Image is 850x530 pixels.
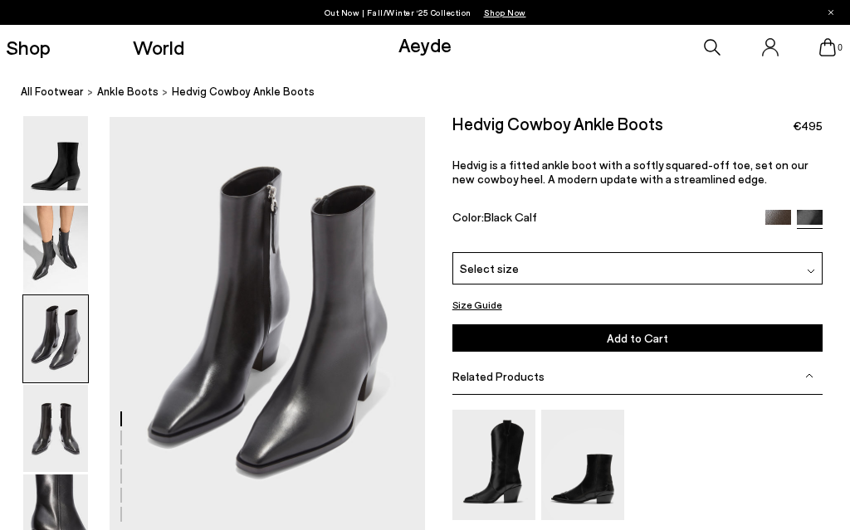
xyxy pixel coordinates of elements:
p: Out Now | Fall/Winter ‘25 Collection [325,4,526,21]
img: Hedvig Cowboy Ankle Boots - Image 1 [23,116,88,203]
span: Related Products [452,369,545,383]
span: Navigate to /collections/new-in [484,7,526,17]
a: Shop [6,37,51,57]
a: Aeyde [398,32,452,56]
h2: Hedvig Cowboy Ankle Boots [452,115,663,132]
span: 0 [836,43,844,52]
span: ankle boots [97,85,159,98]
img: Ariel Cowboy Boots [452,410,535,520]
div: Color: [452,210,754,229]
img: Hedvig Cowboy Ankle Boots - Image 2 [23,206,88,293]
button: Add to Cart [452,324,823,352]
a: ankle boots [97,83,159,100]
span: Hedvig Cowboy Ankle Boots [172,83,315,100]
a: 0 [819,38,836,56]
img: svg%3E [807,267,815,275]
img: Hester Ankle Boots [541,410,624,520]
nav: breadcrumb [21,70,850,115]
span: €495 [793,118,823,134]
a: World [133,37,184,57]
img: svg%3E [805,372,813,380]
a: All Footwear [21,83,84,100]
img: Hedvig Cowboy Ankle Boots - Image 3 [23,295,88,382]
button: Size Guide [452,296,502,313]
span: Add to Cart [607,331,668,345]
span: Select size [460,260,519,277]
span: Black Calf [484,210,537,224]
img: Hedvig Cowboy Ankle Boots - Image 4 [23,385,88,472]
p: Hedvig is a fitted ankle boot with a softly squared-off toe, set on our new cowboy heel. A modern... [452,158,823,186]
